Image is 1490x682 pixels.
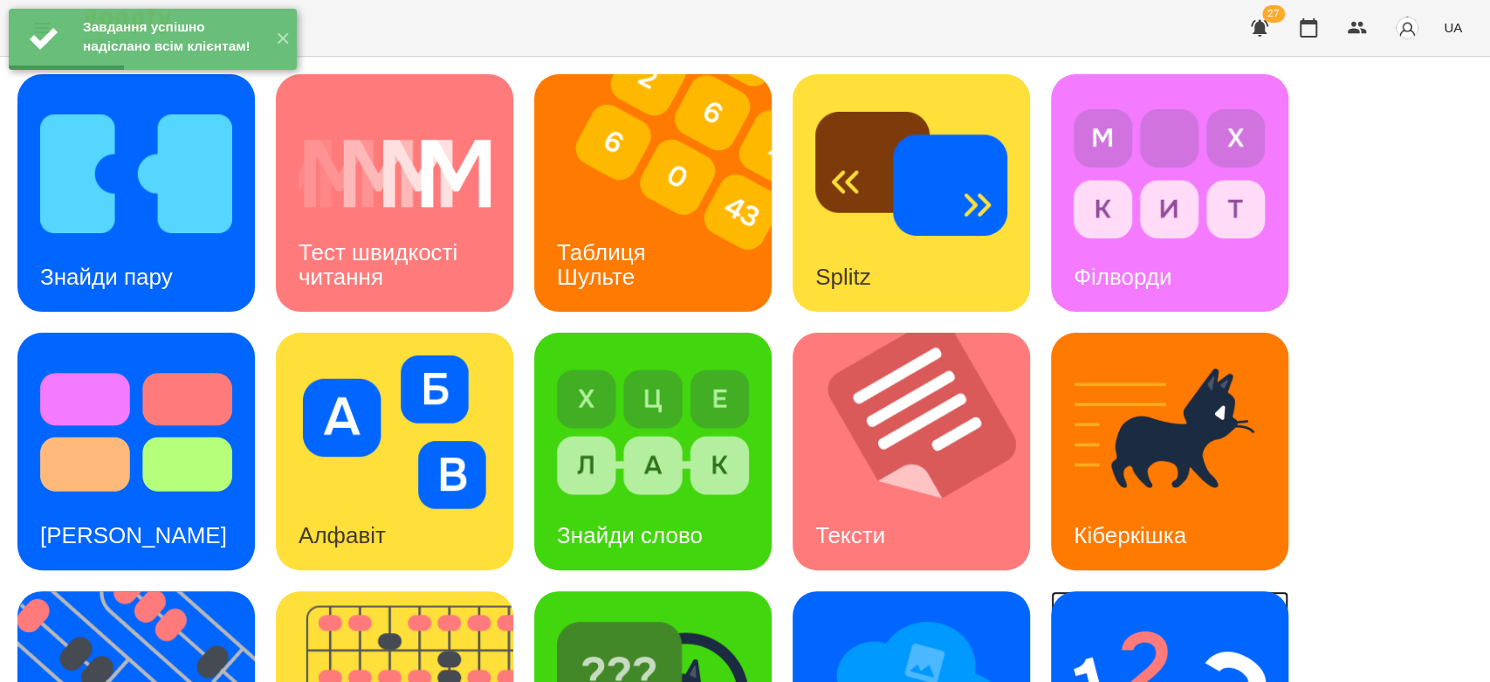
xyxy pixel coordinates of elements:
[793,333,1030,570] a: ТекстиТексти
[815,264,871,290] h3: Splitz
[815,97,1007,251] img: Splitz
[299,239,463,289] h3: Тест швидкості читання
[1437,11,1469,44] button: UA
[1074,355,1266,509] img: Кіберкішка
[1074,97,1266,251] img: Філворди
[83,17,262,56] div: Завдання успішно надіслано всім клієнтам!
[557,239,652,289] h3: Таблиця Шульте
[276,333,513,570] a: АлфавітАлфавіт
[1262,5,1285,23] span: 27
[1444,18,1462,37] span: UA
[40,522,227,548] h3: [PERSON_NAME]
[534,74,793,312] img: Таблиця Шульте
[793,333,1052,570] img: Тексти
[299,97,491,251] img: Тест швидкості читання
[815,522,885,548] h3: Тексти
[17,74,255,312] a: Знайди паруЗнайди пару
[1074,264,1171,290] h3: Філворди
[557,522,703,548] h3: Знайди слово
[40,97,232,251] img: Знайди пару
[534,74,772,312] a: Таблиця ШультеТаблиця Шульте
[1395,16,1419,40] img: avatar_s.png
[299,522,386,548] h3: Алфавіт
[40,264,173,290] h3: Знайди пару
[1051,74,1288,312] a: ФілвордиФілворди
[1051,333,1288,570] a: КіберкішкаКіберкішка
[17,333,255,570] a: Тест Струпа[PERSON_NAME]
[40,355,232,509] img: Тест Струпа
[276,74,513,312] a: Тест швидкості читанняТест швидкості читання
[793,74,1030,312] a: SplitzSplitz
[534,333,772,570] a: Знайди словоЗнайди слово
[557,355,749,509] img: Знайди слово
[299,355,491,509] img: Алфавіт
[1074,522,1186,548] h3: Кіберкішка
